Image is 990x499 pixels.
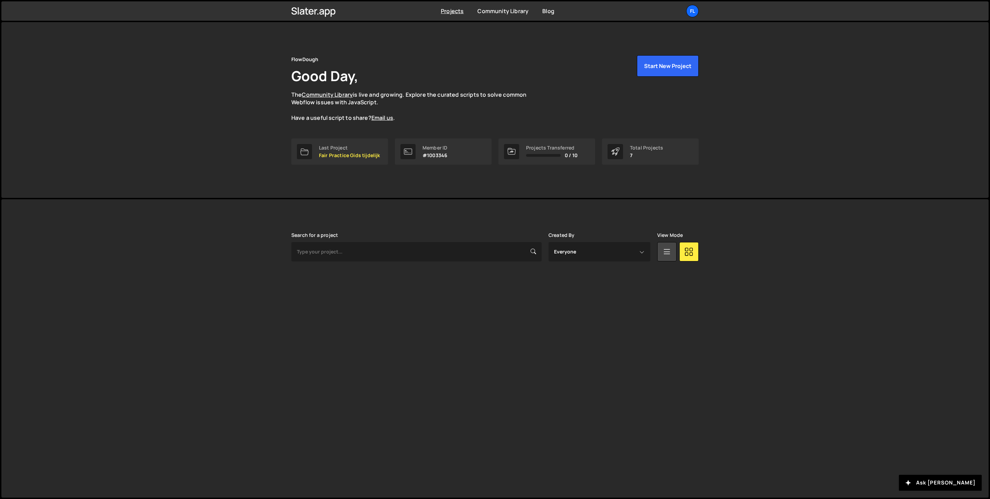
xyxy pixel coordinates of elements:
p: #1003346 [423,153,447,158]
label: Created By [549,232,575,238]
a: Community Library [302,91,353,98]
label: Search for a project [291,232,338,238]
p: 7 [630,153,663,158]
h1: Good Day, [291,66,358,85]
a: Community Library [477,7,528,15]
span: 0 / 10 [565,153,577,158]
p: Fair Practice Gids tijdelijk [319,153,380,158]
a: Projects [441,7,464,15]
button: Start New Project [637,55,699,77]
div: Last Project [319,145,380,151]
a: Email us [371,114,393,122]
label: View Mode [657,232,683,238]
input: Type your project... [291,242,542,261]
a: Last Project Fair Practice Gids tijdelijk [291,138,388,165]
div: Total Projects [630,145,663,151]
button: Ask [PERSON_NAME] [899,475,982,491]
a: Blog [542,7,554,15]
div: Member ID [423,145,447,151]
div: FlowDough [291,55,318,64]
div: Projects Transferred [526,145,577,151]
p: The is live and growing. Explore the curated scripts to solve common Webflow issues with JavaScri... [291,91,540,122]
a: Fl [686,5,699,17]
